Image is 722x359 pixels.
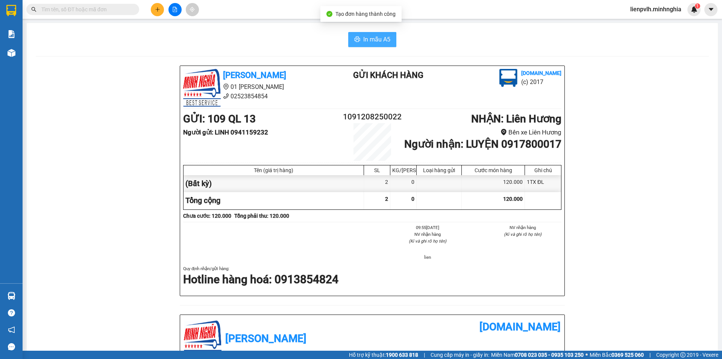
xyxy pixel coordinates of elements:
[223,70,286,80] b: [PERSON_NAME]
[585,353,588,356] span: ⚪️
[649,351,651,359] span: |
[353,70,423,80] b: Gửi khách hàng
[348,32,396,47] button: printerIn mẫu A5
[696,3,699,9] span: 1
[183,265,561,287] div: Quy định nhận/gửi hàng :
[183,213,231,219] b: Chưa cước : 120.000
[484,224,562,231] li: NV nhận hàng
[521,77,561,87] li: (c) 2017
[389,231,466,238] li: NV nhận hàng
[183,69,221,107] img: logo.jpg
[419,167,460,173] div: Loại hàng gửi
[424,351,425,359] span: |
[234,213,289,219] b: Tổng phải thu: 120.000
[464,167,523,173] div: Cước món hàng
[183,128,268,136] b: Người gửi : LINH 0941159232
[392,167,414,173] div: KG/[PERSON_NAME]
[190,7,195,12] span: aim
[624,5,687,14] span: lienpvlh.minhnghia
[389,254,466,261] li: lien
[326,11,332,17] span: check-circle
[3,47,76,60] b: GỬI : 109 QL 13
[43,5,106,14] b: [PERSON_NAME]
[691,6,698,13] img: icon-new-feature
[184,321,221,358] img: logo.jpg
[527,167,559,173] div: Ghi chú
[479,321,561,333] b: [DOMAIN_NAME]
[8,292,15,300] img: warehouse-icon
[349,351,418,359] span: Hỗ trợ kỹ thuật:
[680,352,686,357] span: copyright
[3,3,41,41] img: logo.jpg
[335,11,396,17] span: Tạo đơn hàng thành công
[525,175,561,192] div: 1TX ĐL
[8,30,15,38] img: solution-icon
[708,6,714,13] span: caret-down
[185,167,362,173] div: Tên (giá trị hàng)
[6,5,16,16] img: logo-vxr
[515,352,584,358] strong: 0708 023 035 - 0935 103 250
[364,175,390,192] div: 2
[8,49,15,57] img: warehouse-icon
[411,196,414,202] span: 0
[223,84,229,90] span: environment
[404,127,561,137] li: Bến xe Liên Hương
[354,36,360,43] span: printer
[462,175,525,192] div: 120.000
[168,3,182,16] button: file-add
[501,129,507,135] span: environment
[41,5,130,14] input: Tìm tên, số ĐT hoặc mã đơn
[409,238,446,244] i: (Kí và ghi rõ họ tên)
[504,232,541,237] i: (Kí và ghi rõ họ tên)
[3,26,143,35] li: 02523854854
[341,111,404,123] h2: 1091208250022
[155,7,160,12] span: plus
[172,7,177,12] span: file-add
[390,175,417,192] div: 0
[151,3,164,16] button: plus
[225,332,306,345] b: [PERSON_NAME]
[389,224,466,231] li: 09:55[DATE]
[695,3,700,9] sup: 1
[386,352,418,358] strong: 1900 633 818
[404,138,561,150] b: Người nhận : LUYỆN 0917800017
[3,17,143,26] li: 01 [PERSON_NAME]
[521,70,561,76] b: [DOMAIN_NAME]
[183,113,256,125] b: GỬI : 109 QL 13
[183,273,338,286] strong: Hotline hàng hoá: 0913854824
[8,309,15,316] span: question-circle
[491,351,584,359] span: Miền Nam
[366,167,388,173] div: SL
[590,351,644,359] span: Miền Bắc
[31,7,36,12] span: search
[184,175,364,192] div: (Bất kỳ)
[363,35,390,44] span: In mẫu A5
[503,196,523,202] span: 120.000
[43,18,49,24] span: environment
[385,196,388,202] span: 2
[611,352,644,358] strong: 0369 525 060
[43,27,49,34] span: phone
[431,351,489,359] span: Cung cấp máy in - giấy in:
[183,92,323,101] li: 02523854854
[471,113,561,125] b: NHẬN : Liên Hương
[8,326,15,333] span: notification
[8,343,15,350] span: message
[185,196,220,205] span: Tổng cộng
[704,3,717,16] button: caret-down
[183,82,323,92] li: 01 [PERSON_NAME]
[223,93,229,99] span: phone
[499,69,517,87] img: logo.jpg
[186,3,199,16] button: aim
